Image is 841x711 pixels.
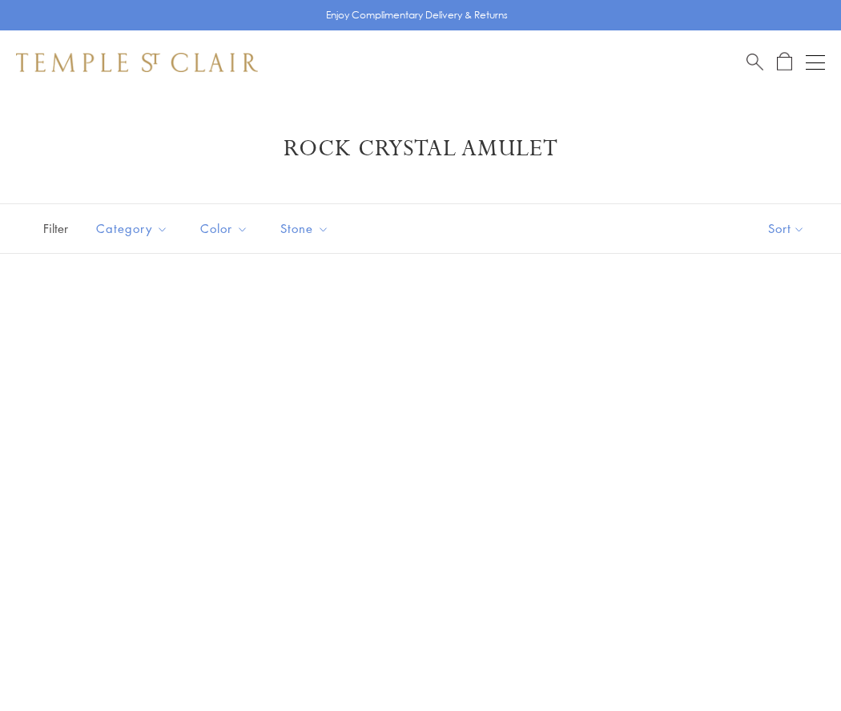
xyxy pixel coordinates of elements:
[272,219,341,239] span: Stone
[746,52,763,72] a: Search
[84,211,180,247] button: Category
[40,135,801,163] h1: Rock Crystal Amulet
[268,211,341,247] button: Stone
[326,7,508,23] p: Enjoy Complimentary Delivery & Returns
[732,204,841,253] button: Show sort by
[188,211,260,247] button: Color
[16,53,258,72] img: Temple St. Clair
[806,53,825,72] button: Open navigation
[192,219,260,239] span: Color
[88,219,180,239] span: Category
[777,52,792,72] a: Open Shopping Bag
